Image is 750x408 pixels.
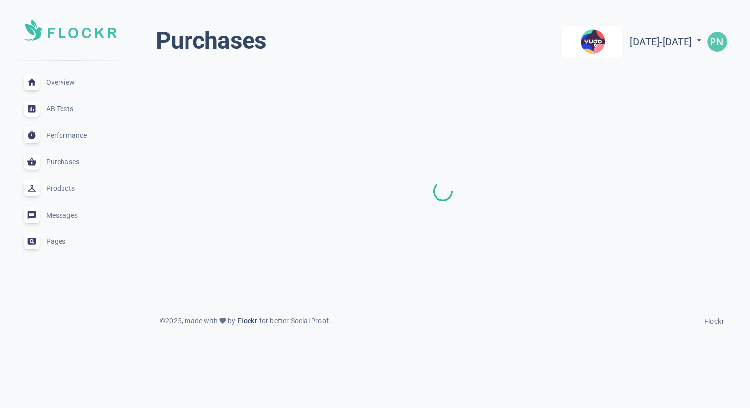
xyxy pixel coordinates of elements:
[562,26,622,58] img: yugo
[8,175,132,202] a: Products
[707,32,727,52] img: 77fc8ed366740b1fdd3860917e578afb
[8,69,132,96] a: Overview
[630,36,704,48] span: [DATE] - [DATE]
[8,149,132,175] a: Purchases
[8,228,132,255] a: Pages
[8,95,132,122] a: AB Tests
[235,317,259,325] span: Flockr
[704,314,724,326] a: Flockr
[24,20,116,41] img: Soft UI Logo
[8,122,132,149] a: Performance
[235,315,259,327] a: Flockr
[8,202,132,229] a: Messages
[154,315,337,327] div: © 2025 , made with by for better Social Proof.
[704,317,724,325] span: Flockr
[219,317,227,325] span: favorite
[156,26,266,56] h1: Purchases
